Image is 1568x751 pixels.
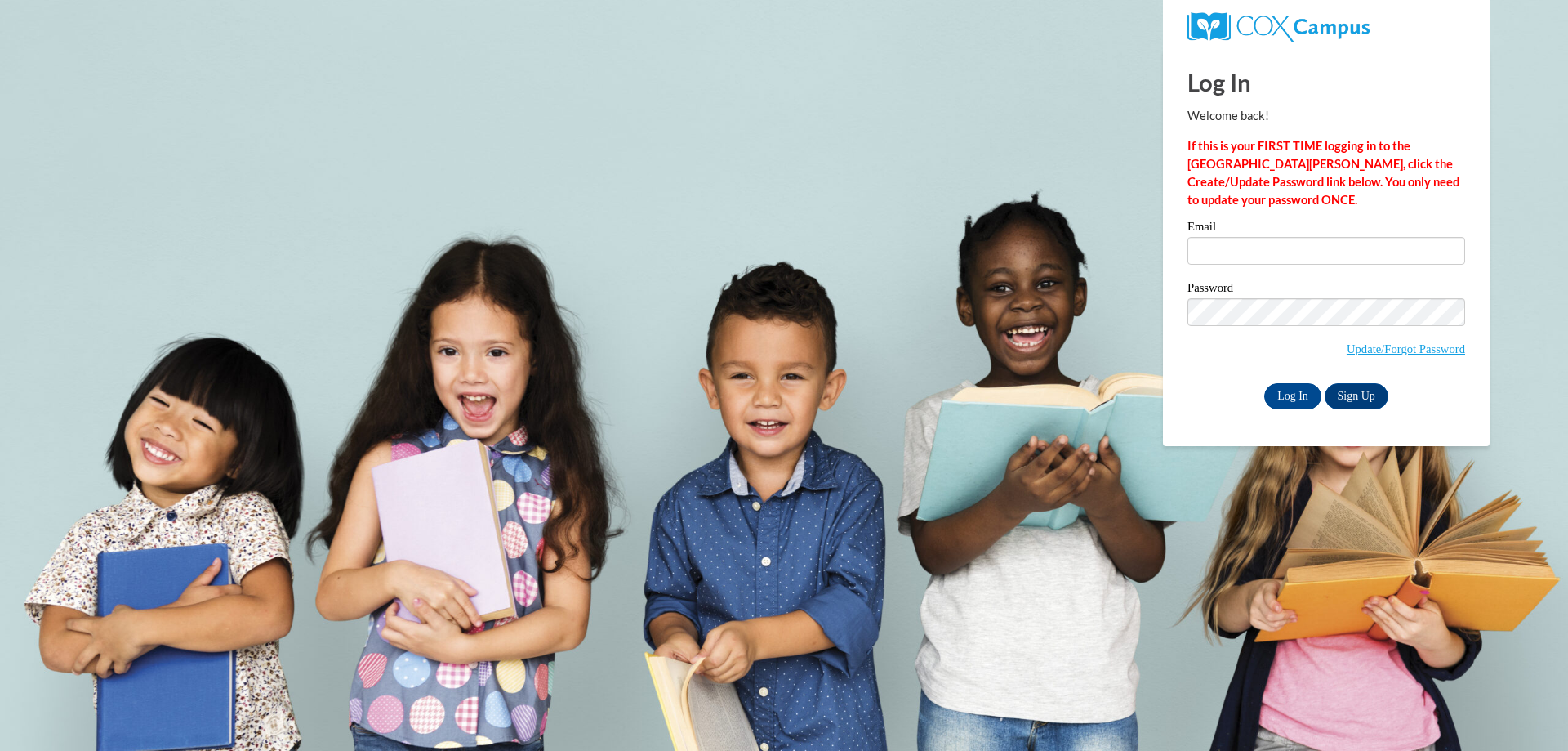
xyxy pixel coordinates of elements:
[1187,282,1465,298] label: Password
[1264,383,1321,409] input: Log In
[1187,139,1459,207] strong: If this is your FIRST TIME logging in to the [GEOGRAPHIC_DATA][PERSON_NAME], click the Create/Upd...
[1347,342,1465,355] a: Update/Forgot Password
[1187,12,1370,42] img: COX Campus
[1187,19,1370,33] a: COX Campus
[1187,107,1465,125] p: Welcome back!
[1187,221,1465,237] label: Email
[1325,383,1388,409] a: Sign Up
[1187,65,1465,99] h1: Log In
